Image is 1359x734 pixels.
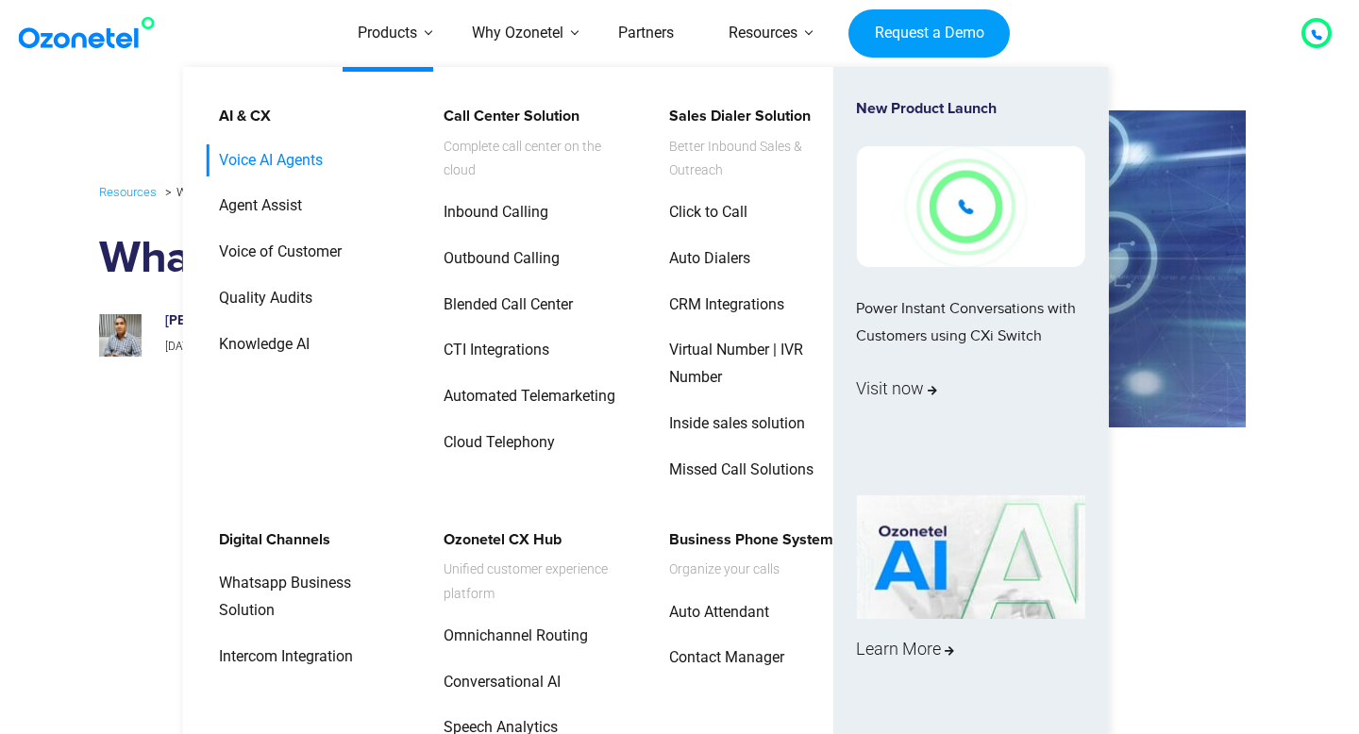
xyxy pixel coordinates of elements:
a: Inbound Calling [431,196,551,229]
a: Quality Audits [207,282,315,315]
img: New-Project-17.png [856,146,1084,267]
a: Automated Telemarketing [431,380,618,413]
span: Visit now [856,374,937,404]
a: Digital Channels [207,524,333,557]
a: Business Phone SystemOrganize your calls [657,524,836,585]
h6: [PERSON_NAME] [165,313,563,329]
span: [DATE] [165,340,198,353]
a: Request a Demo [848,9,1010,58]
a: Click to Call [657,196,750,229]
a: New Product LaunchPower Instant Conversations with Customers using CXi SwitchVisit now [856,100,1084,488]
span: Unified customer experience platform [444,558,629,605]
li: What are AI Voicebots? [160,180,300,204]
span: Learn More [856,634,954,664]
a: Missed Call Solutions [657,454,816,487]
a: Ozonetel CX HubUnified customer experience platform [431,524,632,609]
a: Whatsapp Business Solution [207,567,408,627]
a: Blended Call Center [431,289,576,322]
a: Sales Dialer SolutionBetter Inbound Sales & Outreach [657,100,858,185]
h1: What are AI Voicebots? [99,233,583,285]
a: Call Center SolutionComplete call center on the cloud [431,100,632,185]
a: Omnichannel Routing [431,620,591,653]
a: Auto Attendant [657,596,772,629]
img: prashanth-kancherla_avatar-200x200.jpeg [99,314,142,357]
a: Knowledge AI [207,328,312,361]
span: Better Inbound Sales & Outreach [669,135,855,182]
img: AI [856,495,1084,620]
a: Intercom Integration [207,641,356,674]
span: Complete call center on the cloud [444,135,629,182]
a: AI & CX [207,100,274,133]
a: Conversational AI [431,666,563,699]
a: Voice AI Agents [207,144,326,177]
a: Inside sales solution [657,408,808,441]
span: Organize your calls [669,558,833,581]
p: | [165,337,563,358]
a: Contact Manager [657,642,787,675]
a: Virtual Number | IVR Number [657,334,858,394]
a: CRM Integrations [657,289,787,322]
a: Auto Dialers [657,242,753,275]
a: Voice of Customer [207,236,344,269]
a: CTI Integrations [431,334,552,367]
a: Resources [99,181,157,203]
a: Agent Assist [207,190,305,223]
a: Outbound Calling [431,242,562,275]
a: Cloud Telephony [431,426,558,459]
